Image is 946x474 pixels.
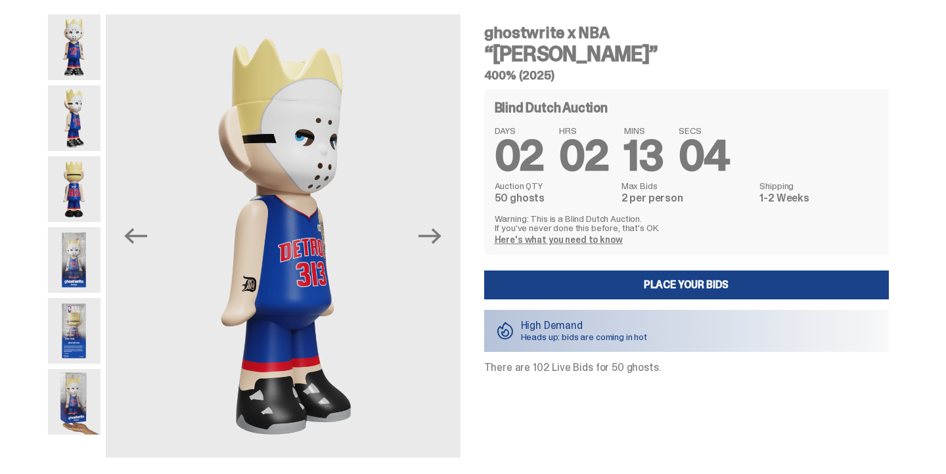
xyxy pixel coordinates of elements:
span: 02 [495,129,544,183]
dt: Max Bids [621,181,752,190]
img: Copy%20of%20Eminem_NBA_400_1.png [48,14,101,80]
span: HRS [559,126,608,135]
h4: ghostwrite x NBA [484,25,889,41]
span: 02 [559,129,608,183]
span: 13 [624,129,663,183]
dt: Shipping [759,181,878,190]
img: eminem%20scale.png [48,369,101,435]
button: Next [416,222,445,251]
img: Eminem_NBA_400_12.png [48,227,101,293]
img: Copy%20of%20Eminem_NBA_400_6.png [48,156,101,222]
span: SECS [679,126,730,135]
p: High Demand [521,320,648,331]
h4: Blind Dutch Auction [495,101,608,114]
p: Heads up: bids are coming in hot [521,332,648,341]
dd: 50 ghosts [495,193,614,204]
p: Warning: This is a Blind Dutch Auction. If you’ve never done this before, that’s OK. [495,214,878,232]
dd: 2 per person [621,193,752,204]
img: Copy%20of%20Eminem_NBA_400_3.png [107,14,462,458]
span: 04 [679,129,730,183]
h5: 400% (2025) [484,70,889,81]
h3: “[PERSON_NAME]” [484,43,889,64]
img: Eminem_NBA_400_13.png [48,298,101,364]
button: Previous [122,222,150,251]
img: Copy%20of%20Eminem_NBA_400_3.png [48,85,101,151]
dd: 1-2 Weeks [759,193,878,204]
a: Here's what you need to know [495,234,623,246]
p: There are 102 Live Bids for 50 ghosts. [484,362,889,373]
dt: Auction QTY [495,181,614,190]
a: Place your Bids [484,270,889,299]
span: MINS [624,126,663,135]
span: DAYS [495,126,544,135]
